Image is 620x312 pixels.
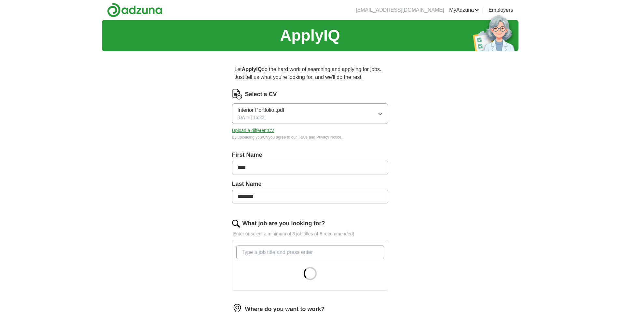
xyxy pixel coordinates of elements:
label: What job are you looking for? [242,219,325,228]
p: Enter or select a minimum of 3 job titles (4-8 recommended) [232,230,388,237]
a: Employers [489,6,513,14]
a: MyAdzuna [449,6,479,14]
p: Let do the hard work of searching and applying for jobs. Just tell us what you're looking for, an... [232,63,388,84]
button: Upload a differentCV [232,127,274,134]
img: Adzuna logo [107,3,162,17]
img: CV Icon [232,89,242,99]
a: T&Cs [298,135,308,140]
h1: ApplyIQ [280,24,340,47]
strong: ApplyIQ [242,67,262,72]
img: search.png [232,220,240,228]
span: Interior Portfolio..pdf [238,106,284,114]
button: Interior Portfolio..pdf[DATE] 16:22 [232,103,388,124]
label: First Name [232,151,388,159]
a: Privacy Notice [316,135,341,140]
div: By uploading your CV you agree to our and . [232,134,388,140]
li: [EMAIL_ADDRESS][DOMAIN_NAME] [356,6,444,14]
label: Select a CV [245,90,277,99]
span: [DATE] 16:22 [238,114,265,121]
input: Type a job title and press enter [236,245,384,259]
label: Last Name [232,180,388,188]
